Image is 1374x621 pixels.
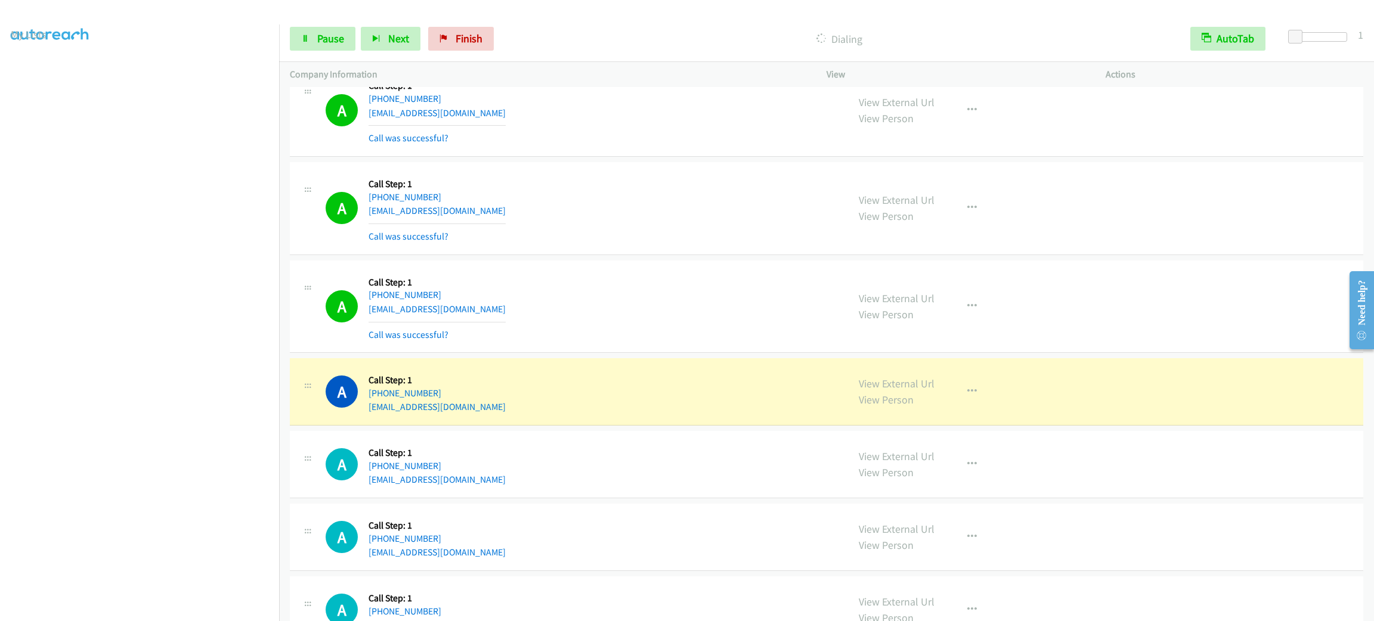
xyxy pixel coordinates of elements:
span: Next [388,32,409,45]
a: My Lists [11,27,47,41]
span: Pause [317,32,344,45]
a: [EMAIL_ADDRESS][DOMAIN_NAME] [369,547,506,558]
a: View External Url [859,377,934,390]
a: [PHONE_NUMBER] [369,191,441,203]
a: [EMAIL_ADDRESS][DOMAIN_NAME] [369,107,506,119]
a: View Person [859,465,914,479]
h5: Call Step: 1 [369,178,506,190]
h1: A [326,192,358,224]
a: View External Url [859,193,934,207]
div: 1 [1358,27,1363,43]
a: View Person [859,538,914,552]
h1: A [326,448,358,480]
a: [EMAIL_ADDRESS][DOMAIN_NAME] [369,474,506,485]
h1: A [326,290,358,322]
h5: Call Step: 1 [369,592,506,604]
a: View Person [859,308,914,321]
a: View External Url [859,449,934,463]
iframe: To enrich screen reader interactions, please activate Accessibility in Grammarly extension settings [11,53,279,619]
h1: A [326,375,358,408]
a: Finish [428,27,494,51]
p: View [827,67,1084,82]
h5: Call Step: 1 [369,277,506,288]
a: [EMAIL_ADDRESS][DOMAIN_NAME] [369,401,506,412]
a: [EMAIL_ADDRESS][DOMAIN_NAME] [369,205,506,216]
a: Call was successful? [369,132,448,144]
a: [PHONE_NUMBER] [369,460,441,471]
a: [PHONE_NUMBER] [369,606,441,617]
a: View External Url [859,95,934,109]
a: View External Url [859,291,934,305]
button: Next [361,27,420,51]
p: Dialing [510,31,1169,47]
h1: A [326,521,358,553]
a: View External Url [859,595,934,608]
iframe: Resource Center [1339,263,1374,358]
a: View Person [859,209,914,223]
h1: A [326,94,358,126]
a: [PHONE_NUMBER] [369,289,441,300]
a: Call was successful? [369,329,448,340]
a: View External Url [859,522,934,536]
a: Pause [290,27,355,51]
a: View Person [859,111,914,125]
p: Actions [1106,67,1363,82]
button: AutoTab [1190,27,1265,51]
a: [PHONE_NUMBER] [369,387,441,399]
a: [PHONE_NUMBER] [369,93,441,104]
h5: Call Step: 1 [369,520,506,532]
a: [PHONE_NUMBER] [369,533,441,544]
div: The call is yet to be attempted [326,521,358,553]
h5: Call Step: 1 [369,374,506,386]
a: [EMAIL_ADDRESS][DOMAIN_NAME] [369,303,506,315]
h5: Call Step: 1 [369,447,506,459]
a: Call was successful? [369,231,448,242]
a: View Person [859,393,914,406]
span: Finish [456,32,482,45]
p: Company Information [290,67,805,82]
